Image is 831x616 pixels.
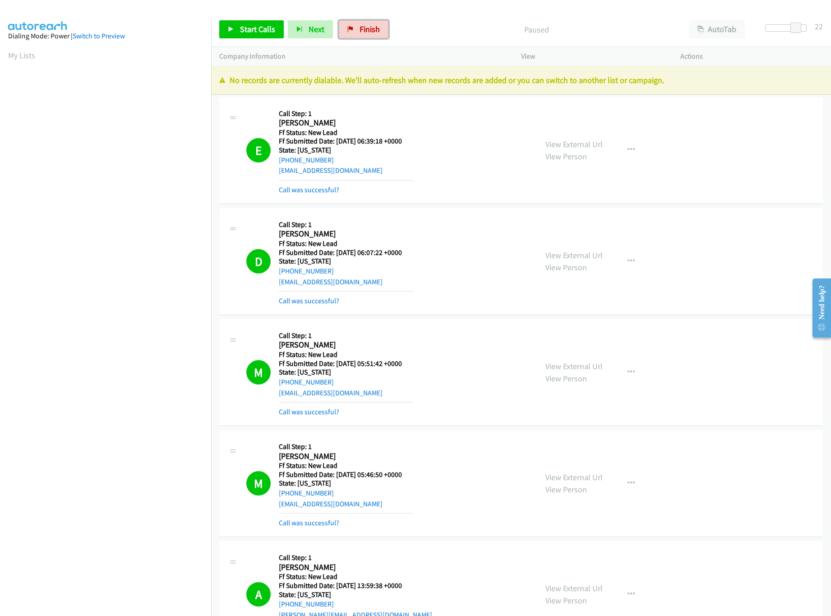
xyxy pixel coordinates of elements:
a: View External Url [545,583,603,593]
h2: [PERSON_NAME] [279,340,413,350]
div: Dialing Mode: Power | [8,31,203,42]
p: Company Information [219,51,505,62]
span: Finish [360,24,380,34]
iframe: Dialpad [8,69,211,498]
h2: [PERSON_NAME] [279,118,413,128]
a: View External Url [545,139,603,149]
button: AutoTab [689,20,745,38]
iframe: Resource Center [805,272,831,344]
h1: D [246,249,271,273]
h5: Call Step: 1 [279,109,413,118]
a: View External Url [545,472,603,482]
button: Next [288,20,333,38]
span: Next [309,24,324,34]
a: Call was successful? [279,519,339,527]
h1: M [246,471,271,496]
h5: Ff Status: New Lead [279,239,413,248]
a: View External Url [545,361,603,371]
a: View Person [545,262,587,273]
p: No records are currently dialable. We'll auto-refresh when new records are added or you can switc... [219,74,823,86]
h5: Ff Submitted Date: [DATE] 05:46:50 +0000 [279,470,413,479]
a: [PHONE_NUMBER] [279,267,334,275]
a: [EMAIL_ADDRESS][DOMAIN_NAME] [279,389,383,397]
p: View [521,51,664,62]
a: [PHONE_NUMBER] [279,156,334,164]
h5: State: [US_STATE] [279,257,413,266]
h5: Ff Submitted Date: [DATE] 06:07:22 +0000 [279,248,413,257]
h1: M [246,360,271,384]
h5: Ff Submitted Date: [DATE] 13:59:38 +0000 [279,581,432,590]
a: My Lists [8,50,35,60]
p: Actions [680,51,823,62]
a: Call was successful? [279,185,339,194]
h5: Call Step: 1 [279,442,413,451]
h5: State: [US_STATE] [279,590,432,599]
a: View External Url [545,250,603,260]
div: 22 [815,20,823,32]
a: Call was successful? [279,296,339,305]
h1: E [246,138,271,162]
h5: State: [US_STATE] [279,368,413,377]
h5: Ff Status: New Lead [279,350,413,359]
h2: [PERSON_NAME] [279,562,432,573]
h2: [PERSON_NAME] [279,451,413,462]
h5: Ff Submitted Date: [DATE] 05:51:42 +0000 [279,359,413,368]
a: [EMAIL_ADDRESS][DOMAIN_NAME] [279,500,383,508]
h5: Call Step: 1 [279,220,413,229]
span: Start Calls [240,24,275,34]
a: Call was successful? [279,408,339,416]
a: View Person [545,595,587,606]
a: View Person [545,484,587,495]
a: Finish [339,20,388,38]
h5: State: [US_STATE] [279,479,413,488]
a: [PHONE_NUMBER] [279,489,334,497]
a: [PHONE_NUMBER] [279,600,334,608]
p: Paused [401,23,673,36]
a: View Person [545,151,587,162]
a: View Person [545,373,587,384]
a: Switch to Preview [73,32,125,40]
h5: Ff Status: New Lead [279,461,413,470]
a: [EMAIL_ADDRESS][DOMAIN_NAME] [279,278,383,286]
h5: Call Step: 1 [279,553,432,562]
a: [PHONE_NUMBER] [279,378,334,386]
h5: Ff Submitted Date: [DATE] 06:39:18 +0000 [279,137,413,146]
h5: Call Step: 1 [279,331,413,340]
h5: Ff Status: New Lead [279,128,413,137]
h5: Ff Status: New Lead [279,572,432,581]
h1: A [246,582,271,607]
a: [EMAIL_ADDRESS][DOMAIN_NAME] [279,166,383,175]
h2: [PERSON_NAME] [279,229,413,239]
h5: State: [US_STATE] [279,146,413,155]
a: Start Calls [219,20,284,38]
